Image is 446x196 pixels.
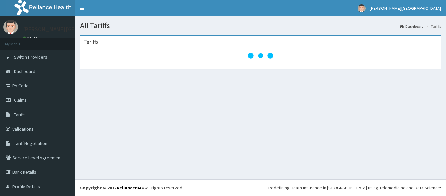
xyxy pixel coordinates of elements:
[247,43,274,69] svg: audio-loading
[358,4,366,12] img: User Image
[268,185,441,191] div: Redefining Heath Insurance in [GEOGRAPHIC_DATA] using Telemedicine and Data Science!
[3,20,18,34] img: User Image
[14,112,26,117] span: Tariffs
[14,54,47,60] span: Switch Providers
[23,27,119,32] p: [PERSON_NAME][GEOGRAPHIC_DATA]
[424,24,441,29] li: Tariffs
[14,97,27,103] span: Claims
[14,140,47,146] span: Tariff Negotiation
[80,21,441,30] h1: All Tariffs
[117,185,145,191] a: RelianceHMO
[80,185,146,191] strong: Copyright © 2017 .
[75,179,446,196] footer: All rights reserved.
[14,68,35,74] span: Dashboard
[370,5,441,11] span: [PERSON_NAME][GEOGRAPHIC_DATA]
[23,36,39,40] a: Online
[400,24,424,29] a: Dashboard
[83,39,99,45] h3: Tariffs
